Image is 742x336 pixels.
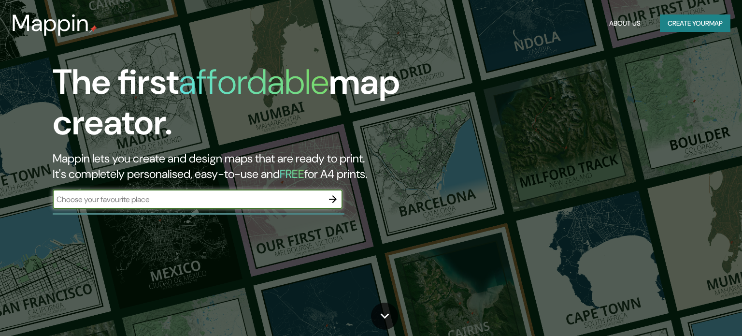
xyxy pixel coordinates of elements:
h2: Mappin lets you create and design maps that are ready to print. It's completely personalised, eas... [53,151,424,182]
h1: The first map creator. [53,62,424,151]
img: mappin-pin [89,25,97,33]
h1: affordable [179,59,329,104]
button: About Us [605,15,644,32]
h5: FREE [280,166,304,181]
input: Choose your favourite place [53,194,323,205]
h3: Mappin [12,10,89,37]
button: Create yourmap [660,15,730,32]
